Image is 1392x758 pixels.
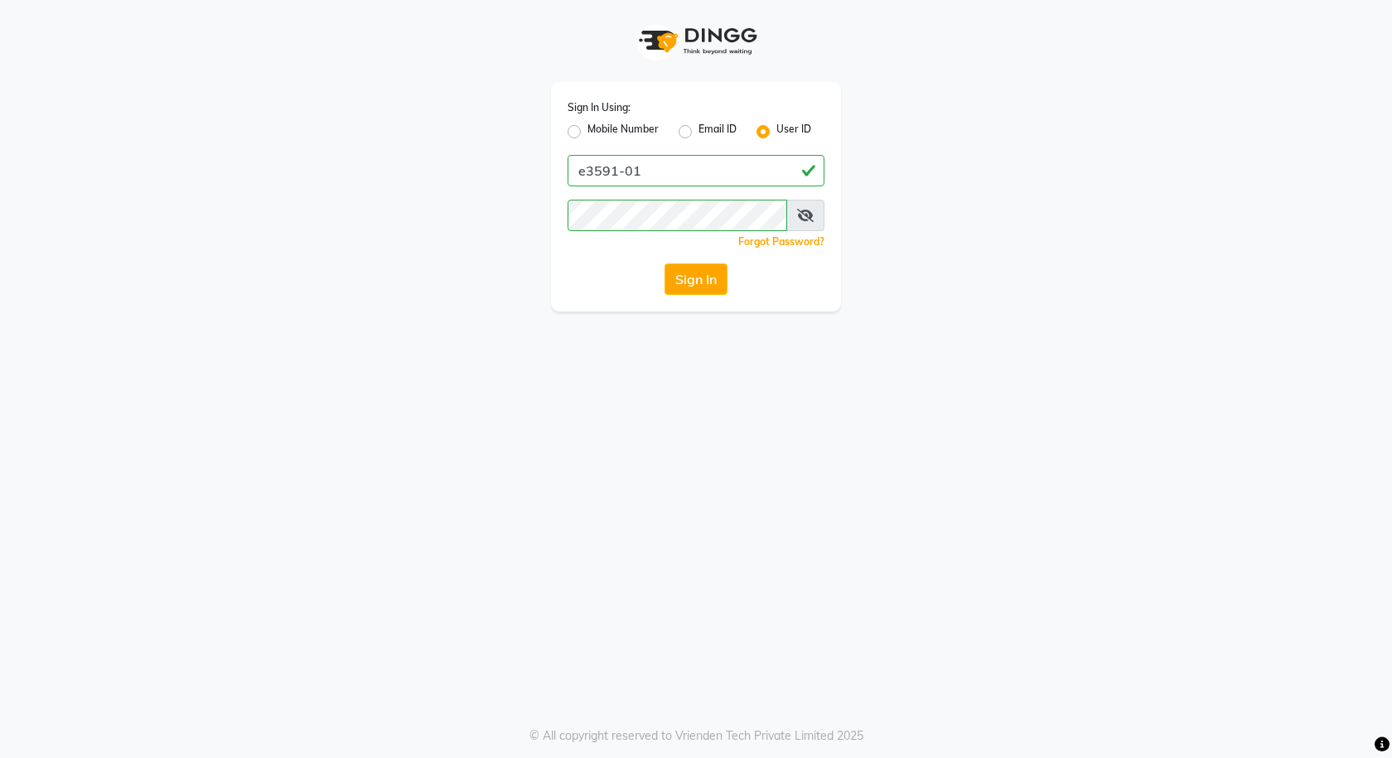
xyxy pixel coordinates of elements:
a: Forgot Password? [738,235,824,248]
input: Username [568,155,824,186]
label: User ID [776,122,811,142]
label: Email ID [698,122,737,142]
img: logo1.svg [630,17,762,65]
input: Username [568,200,787,231]
button: Sign In [665,263,727,295]
label: Mobile Number [587,122,659,142]
label: Sign In Using: [568,100,631,115]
